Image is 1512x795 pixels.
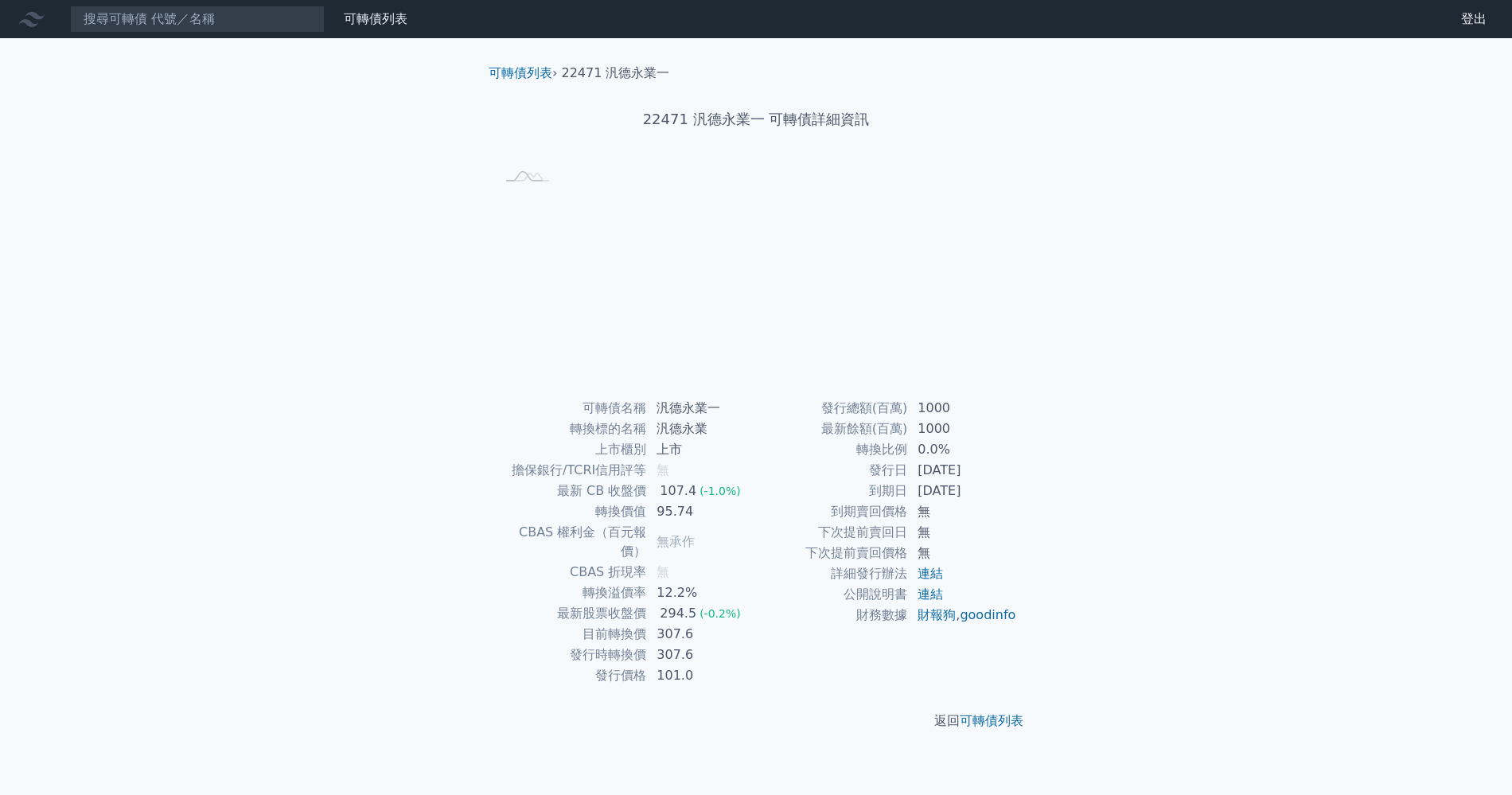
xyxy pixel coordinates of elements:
td: 公開說明書 [756,584,908,605]
span: 無 [657,462,669,477]
td: 可轉債名稱 [495,398,647,419]
span: (-1.0%) [699,485,741,497]
div: 294.5 [657,604,699,623]
span: 無 [657,564,669,579]
td: 目前轉換價 [495,624,647,645]
td: 到期日 [756,481,908,501]
a: 可轉債列表 [344,11,407,26]
td: 汎德永業一 [647,398,756,419]
td: 上市 [647,439,756,460]
td: 1000 [908,419,1017,439]
td: 無 [908,543,1017,563]
span: 無承作 [657,534,695,549]
td: 汎德永業 [647,419,756,439]
td: 無 [908,501,1017,522]
td: 無 [908,522,1017,543]
td: 發行價格 [495,665,647,686]
td: 最新餘額(百萬) [756,419,908,439]
td: 發行日 [756,460,908,481]
td: 轉換標的名稱 [495,419,647,439]
td: 307.6 [647,645,756,665]
td: 1000 [908,398,1017,419]
span: (-0.2%) [699,607,741,620]
td: 95.74 [647,501,756,522]
div: 107.4 [657,481,699,501]
a: 可轉債列表 [960,713,1023,728]
td: 到期賣回價格 [756,501,908,522]
td: [DATE] [908,460,1017,481]
li: › [489,64,557,83]
td: 擔保銀行/TCRI信用評等 [495,460,647,481]
td: 轉換價值 [495,501,647,522]
td: 最新 CB 收盤價 [495,481,647,501]
a: 可轉債列表 [489,65,552,80]
td: 財務數據 [756,605,908,625]
td: CBAS 權利金（百元報價） [495,522,647,562]
input: 搜尋可轉債 代號／名稱 [70,6,325,33]
td: 轉換比例 [756,439,908,460]
a: goodinfo [960,607,1015,622]
td: 詳細發行辦法 [756,563,908,584]
td: 下次提前賣回價格 [756,543,908,563]
h1: 22471 汎德永業一 可轉債詳細資訊 [476,108,1036,131]
td: 上市櫃別 [495,439,647,460]
td: 12.2% [647,583,756,603]
td: 最新股票收盤價 [495,603,647,624]
td: 下次提前賣回日 [756,522,908,543]
li: 22471 汎德永業一 [562,64,670,83]
a: 連結 [918,566,943,581]
td: CBAS 折現率 [495,562,647,583]
p: 返回 [476,711,1036,731]
td: 發行總額(百萬) [756,398,908,419]
a: 連結 [918,587,943,602]
td: 轉換溢價率 [495,583,647,603]
td: 發行時轉換價 [495,645,647,665]
td: 0.0% [908,439,1017,460]
a: 登出 [1448,6,1499,32]
td: , [908,605,1017,625]
td: 307.6 [647,624,756,645]
a: 財報狗 [918,607,956,622]
td: [DATE] [908,481,1017,501]
td: 101.0 [647,665,756,686]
